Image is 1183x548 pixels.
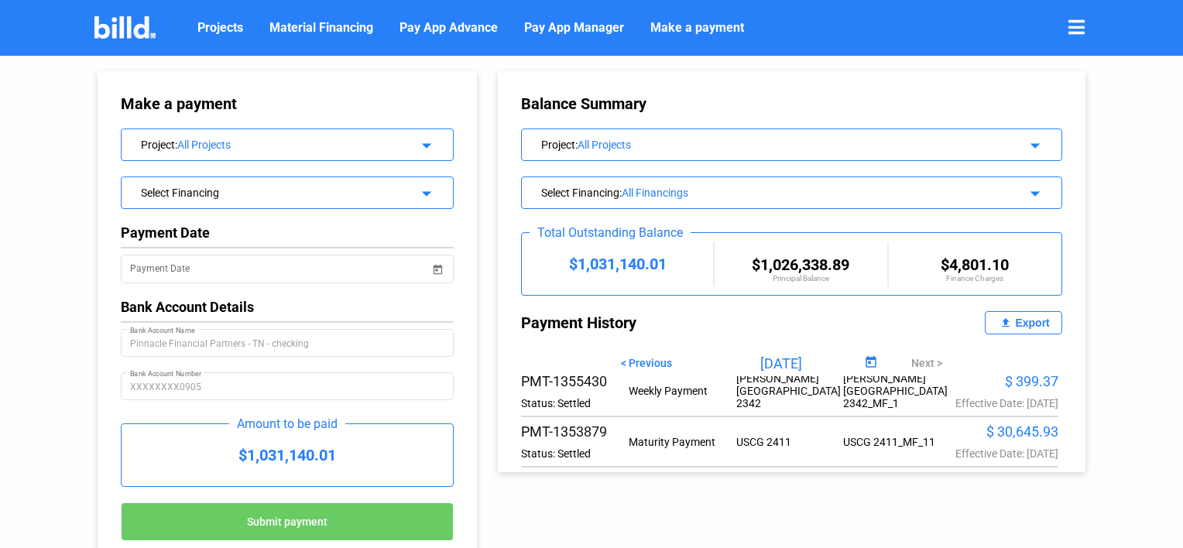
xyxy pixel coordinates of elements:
[650,19,744,37] span: Make a payment
[622,187,992,199] div: All Financings
[900,350,954,376] button: Next >
[260,12,382,43] a: Material Financing
[121,502,454,541] button: Submit payment
[399,19,498,37] span: Pay App Advance
[521,423,629,440] div: PMT-1353879
[415,182,434,200] mat-icon: arrow_drop_down
[121,94,321,113] div: Make a payment
[951,397,1058,409] div: Effective Date: [DATE]
[94,16,156,39] img: Billd Company Logo
[889,274,1061,283] div: Finance Charges
[715,274,887,283] div: Principal Balance
[629,385,736,397] div: Weekly Payment
[177,139,404,151] div: All Projects
[951,373,1058,389] div: $ 399.37
[188,12,252,43] a: Projects
[1024,134,1042,152] mat-icon: arrow_drop_down
[121,224,454,241] div: Payment Date
[911,357,942,369] span: Next >
[122,424,453,486] div: $1,031,140.01
[229,416,345,431] div: Amount to be paid
[141,135,404,151] div: Project
[843,372,951,409] div: [PERSON_NAME][GEOGRAPHIC_DATA] 2342_MF_1
[269,19,373,37] span: Material Financing
[619,187,622,199] span: :
[521,94,1061,113] div: Balance Summary
[415,134,434,152] mat-icon: arrow_drop_down
[524,19,624,37] span: Pay App Manager
[621,357,672,369] span: < Previous
[843,436,951,448] div: USCG 2411_MF_11
[641,12,753,43] a: Make a payment
[521,373,629,389] div: PMT-1355430
[736,372,844,409] div: [PERSON_NAME][GEOGRAPHIC_DATA] 2342
[861,353,882,374] button: Open calendar
[996,313,1015,332] mat-icon: file_upload
[715,255,887,274] div: $1,026,338.89
[175,139,177,151] span: :
[951,423,1058,440] div: $ 30,645.93
[141,183,404,199] div: Select Financing
[121,299,454,315] div: Bank Account Details
[247,516,327,529] span: Submit payment
[521,447,629,460] div: Status: Settled
[985,311,1062,334] button: Export
[530,225,691,240] div: Total Outstanding Balance
[1024,182,1042,200] mat-icon: arrow_drop_down
[521,311,791,334] div: Payment History
[197,19,243,37] span: Projects
[1015,317,1049,329] div: Export
[609,350,684,376] button: < Previous
[889,255,1061,274] div: $4,801.10
[541,183,992,199] div: Select Financing
[736,436,844,448] div: USCG 2411
[521,397,629,409] div: Status: Settled
[522,255,713,273] div: $1,031,140.01
[541,135,992,151] div: Project
[390,12,507,43] a: Pay App Advance
[578,139,992,151] div: All Projects
[951,447,1058,460] div: Effective Date: [DATE]
[629,436,736,448] div: Maturity Payment
[430,252,445,268] button: Open calendar
[575,139,578,151] span: :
